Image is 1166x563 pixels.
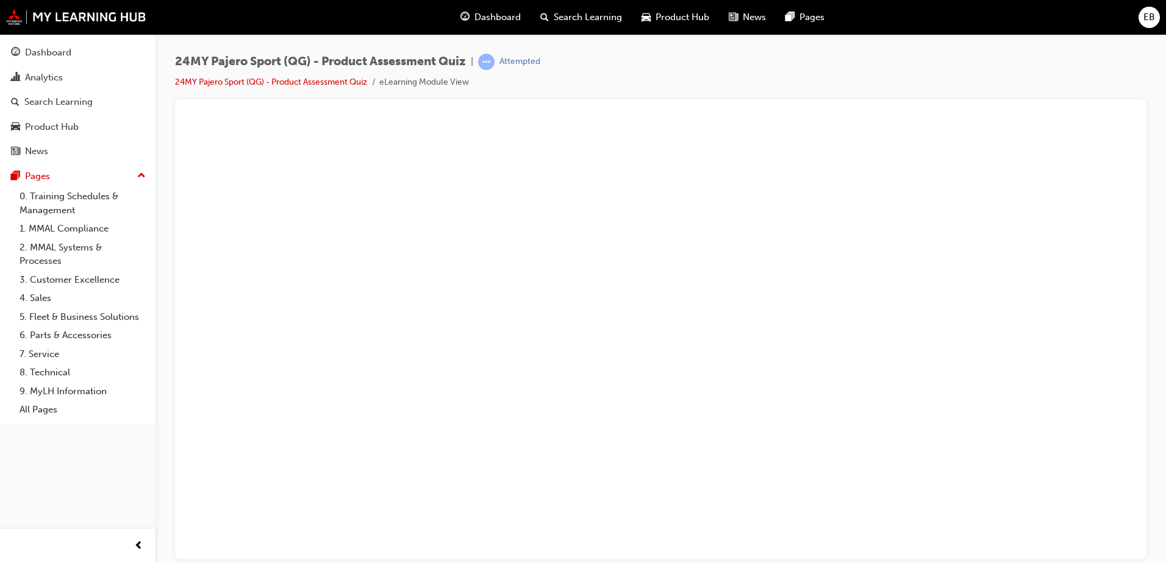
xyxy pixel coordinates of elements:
span: search-icon [11,97,20,108]
a: car-iconProduct Hub [632,5,719,30]
span: news-icon [11,146,20,157]
span: guage-icon [460,10,470,25]
a: Analytics [5,66,151,89]
span: Dashboard [474,10,521,24]
span: Pages [799,10,824,24]
a: 2. MMAL Systems & Processes [15,238,151,271]
a: 24MY Pajero Sport (QG) - Product Assessment Quiz [175,77,367,87]
span: chart-icon [11,73,20,83]
span: search-icon [540,10,549,25]
span: Product Hub [656,10,709,24]
a: 6. Parts & Accessories [15,326,151,345]
button: Pages [5,165,151,188]
a: 0. Training Schedules & Management [15,187,151,219]
span: news-icon [729,10,738,25]
span: | [471,55,473,69]
span: car-icon [642,10,651,25]
span: up-icon [137,168,146,184]
div: Product Hub [25,120,79,134]
a: News [5,140,151,163]
a: 7. Service [15,345,151,364]
div: News [25,144,48,158]
span: guage-icon [11,48,20,58]
a: Search Learning [5,91,151,113]
span: car-icon [11,122,20,133]
li: eLearning Module View [379,76,469,90]
a: 8. Technical [15,363,151,382]
a: Dashboard [5,41,151,64]
div: Pages [25,169,50,183]
a: All Pages [15,400,151,419]
a: 5. Fleet & Business Solutions [15,308,151,327]
div: Search Learning [24,95,93,109]
span: pages-icon [785,10,795,25]
a: 1. MMAL Compliance [15,219,151,238]
span: EB [1143,10,1155,24]
a: 4. Sales [15,289,151,308]
span: News [743,10,766,24]
button: DashboardAnalyticsSearch LearningProduct HubNews [5,39,151,165]
span: Search Learning [554,10,622,24]
img: mmal [6,9,146,25]
a: guage-iconDashboard [451,5,531,30]
div: Analytics [25,71,63,85]
a: 3. Customer Excellence [15,271,151,289]
span: 24MY Pajero Sport (QG) - Product Assessment Quiz [175,55,466,69]
span: prev-icon [134,539,143,554]
div: Attempted [499,56,540,68]
span: learningRecordVerb_ATTEMPT-icon [478,54,495,70]
a: Product Hub [5,116,151,138]
a: search-iconSearch Learning [531,5,632,30]
a: 9. MyLH Information [15,382,151,401]
a: pages-iconPages [776,5,834,30]
a: news-iconNews [719,5,776,30]
div: Dashboard [25,46,71,60]
span: pages-icon [11,171,20,182]
button: EB [1139,7,1160,28]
